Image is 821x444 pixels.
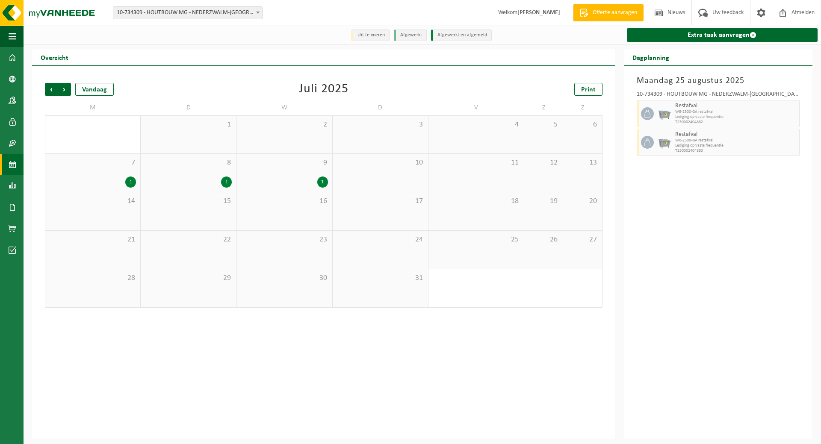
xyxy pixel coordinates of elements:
span: Restafval [675,103,797,109]
span: 30 [241,273,328,283]
span: Lediging op vaste frequentie [675,115,797,120]
span: Vorige [45,83,58,96]
span: 20 [567,197,597,206]
span: WB-2500-GA restafval [675,138,797,143]
div: Vandaag [75,83,114,96]
span: 23 [241,235,328,244]
span: 7 [50,158,136,168]
span: 16 [241,197,328,206]
span: 8 [145,158,232,168]
span: Offerte aanvragen [591,9,639,17]
span: 17 [337,197,424,206]
li: Afgewerkt en afgemeld [431,29,492,41]
td: W [236,100,332,115]
span: 12 [529,158,558,168]
td: Z [524,100,563,115]
span: 28 [50,273,136,283]
span: Lediging op vaste frequentie [675,143,797,148]
span: 13 [567,158,597,168]
span: 26 [529,235,558,244]
span: 10-734309 - HOUTBOUW MG - NEDERZWALM-HERMELGEM [113,7,262,19]
strong: [PERSON_NAME] [517,9,560,16]
img: WB-2500-GAL-GY-01 [658,107,671,120]
span: 6 [567,120,597,129]
span: Volgende [58,83,71,96]
h2: Overzicht [32,49,77,65]
span: 14 [50,197,136,206]
td: Z [563,100,602,115]
td: D [141,100,236,115]
div: 10-734309 - HOUTBOUW MG - NEDERZWALM-[GEOGRAPHIC_DATA] [637,91,800,100]
div: Juli 2025 [299,83,348,96]
span: 10 [337,158,424,168]
div: 1 [317,176,328,188]
span: Restafval [675,131,797,138]
span: T250002404883 [675,148,797,153]
h2: Dagplanning [624,49,678,65]
h3: Maandag 25 augustus 2025 [637,74,800,87]
div: 1 [125,176,136,188]
span: 29 [145,273,232,283]
span: 25 [433,235,520,244]
span: 22 [145,235,232,244]
span: 18 [433,197,520,206]
span: 24 [337,235,424,244]
img: WB-2500-GAL-GY-01 [658,136,671,149]
span: 5 [529,120,558,129]
span: 15 [145,197,232,206]
a: Offerte aanvragen [573,4,644,21]
span: Print [581,86,596,93]
li: Uit te voeren [351,29,390,41]
span: WB-2500-GA restafval [675,109,797,115]
td: M [45,100,141,115]
span: 2 [241,120,328,129]
span: 10-734309 - HOUTBOUW MG - NEDERZWALM-HERMELGEM [113,6,263,19]
td: V [428,100,524,115]
a: Extra taak aanvragen [627,28,818,42]
td: D [333,100,428,115]
li: Afgewerkt [394,29,427,41]
span: 21 [50,235,136,244]
span: 9 [241,158,328,168]
span: 31 [337,273,424,283]
span: T250002404882 [675,120,797,125]
span: 3 [337,120,424,129]
span: 1 [145,120,232,129]
span: 11 [433,158,520,168]
div: 1 [221,176,232,188]
span: 4 [433,120,520,129]
span: 27 [567,235,597,244]
a: Print [574,83,602,96]
span: 19 [529,197,558,206]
